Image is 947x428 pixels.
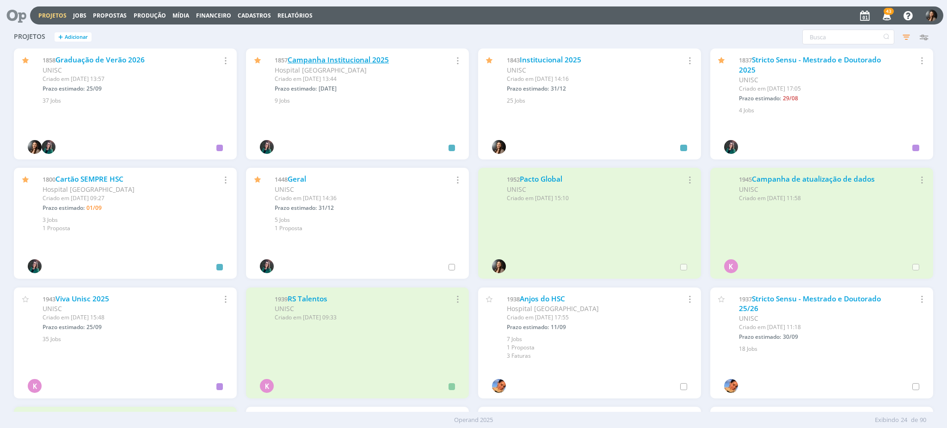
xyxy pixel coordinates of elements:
span: Prazo estimado: [43,204,85,212]
span: Projetos [14,33,45,41]
div: Criado em [DATE] 14:16 [507,75,659,83]
span: Prazo estimado: [507,323,549,331]
div: K [724,259,738,273]
div: Criado em [DATE] 11:18 [739,323,892,331]
img: R [260,259,274,273]
div: Criado em [DATE] 15:10 [507,194,659,202]
span: UNISC [507,185,526,194]
span: [DATE] [319,85,337,92]
button: 43 [877,7,896,24]
span: 1858 [43,56,55,64]
button: Propostas [90,12,129,19]
span: 25/09 [86,85,102,92]
span: UNISC [275,185,294,194]
span: 43 [884,8,894,15]
span: 25/09 [86,323,102,331]
span: UNISC [507,66,526,74]
span: Prazo estimado: [275,204,317,212]
div: Criado em [DATE] 15:48 [43,313,195,322]
span: Hospital [GEOGRAPHIC_DATA] [507,304,599,313]
img: B [492,259,506,273]
span: de [911,416,918,425]
div: Criado em [DATE] 17:55 [507,313,659,322]
button: Mídia [170,12,192,19]
div: Criado em [DATE] 11:58 [739,194,892,202]
span: 1939 [275,295,288,303]
span: 1937 [739,295,752,303]
span: Prazo estimado: [275,85,317,92]
span: 90 [920,416,926,425]
a: Viva Unisc 2025 [55,294,109,304]
span: Adicionar [65,34,88,40]
div: 9 Jobs [275,97,458,105]
button: +Adicionar [55,32,92,42]
a: Produção [134,12,166,19]
span: Cadastros [238,12,271,19]
img: R [42,140,55,154]
div: 5 Jobs [275,216,458,224]
span: Prazo estimado: [739,333,781,341]
span: 30/09 [783,333,798,341]
span: UNISC [739,185,758,194]
span: 1943 [43,295,55,303]
span: 01/09 [86,204,102,212]
button: Jobs [70,12,89,19]
div: Criado em [DATE] 09:33 [275,313,427,322]
div: 18 Jobs [739,345,922,353]
div: 1 Proposta [507,343,690,352]
span: 24 [901,416,907,425]
div: 4 Jobs [739,106,922,115]
a: Stricto Sensu - Mestrado e Doutorado 25/26 [739,294,881,314]
span: 1952 [507,175,520,183]
a: Stricto Sensu - Mestrado e Doutorado 2025 [739,55,881,75]
span: 11/09 [551,323,566,331]
button: Relatórios [275,12,315,19]
span: UNISC [43,304,62,313]
a: Campanha Institucional 2025 [288,55,389,65]
button: B [925,7,938,24]
div: 25 Jobs [507,97,690,105]
span: UNISC [739,314,758,323]
div: 3 Faturas [507,352,690,360]
button: Cadastros [235,12,274,19]
img: L [492,379,506,393]
a: Anjos do HSC [520,294,565,304]
div: 1 Proposta [43,224,226,232]
a: Jobs [73,12,86,19]
div: Criado em [DATE] 09:27 [43,194,195,202]
span: UNISC [275,304,294,313]
a: Pacto Global [520,174,562,184]
a: Mídia [172,12,189,19]
div: Criado em [DATE] 14:36 [275,194,427,202]
span: Exibindo [875,416,899,425]
button: Projetos [36,12,69,19]
span: Hospital [GEOGRAPHIC_DATA] [43,185,135,194]
img: B [28,140,42,154]
span: Prazo estimado: [507,85,549,92]
span: 1448 [275,175,288,183]
img: L [724,379,738,393]
div: K [28,379,42,393]
img: R [28,259,42,273]
input: Busca [802,30,894,44]
button: Financeiro [193,12,234,19]
span: 1857 [275,56,288,64]
div: Criado em [DATE] 17:05 [739,85,892,93]
span: UNISC [739,75,758,84]
img: B [492,140,506,154]
span: 31/12 [319,204,334,212]
div: 37 Jobs [43,97,226,105]
img: R [260,140,274,154]
a: RS Talentos [288,294,327,304]
span: Prazo estimado: [739,94,781,102]
a: Campanha de atualização de dados [752,174,875,184]
a: Institucional 2025 [520,55,581,65]
img: B [926,10,937,21]
div: 1 Proposta [275,224,458,232]
span: Prazo estimado: [43,85,85,92]
div: 7 Jobs [507,335,690,343]
div: Criado em [DATE] 13:44 [275,75,427,83]
span: + [58,32,63,42]
span: 1938 [507,295,520,303]
a: Financeiro [196,12,231,19]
